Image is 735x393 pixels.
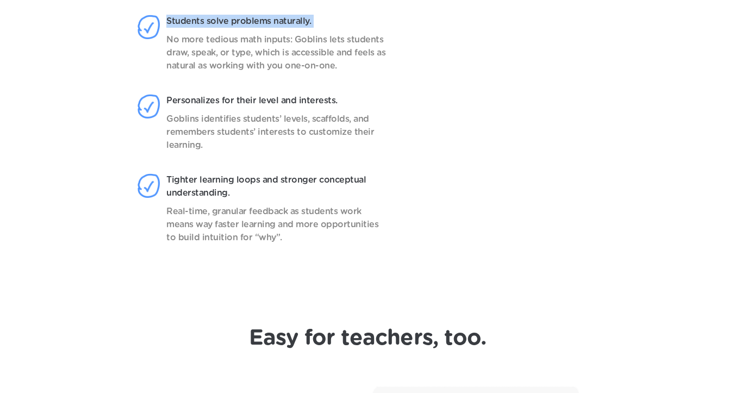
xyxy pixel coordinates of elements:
[166,15,388,28] p: Students solve problems naturally.
[166,94,388,107] p: Personalizes for their level and interests.
[249,325,487,351] h1: Easy for teachers, too.
[166,113,388,152] p: Goblins identifies students’ levels, scaffolds, and remembers students’ interests to customize th...
[166,173,388,199] p: Tighter learning loops and stronger conceptual understanding.
[166,33,388,72] p: No more tedious math inputs: Goblins lets students draw, speak, or type, which is accessible and ...
[166,205,388,244] p: Real-time, granular feedback as students work means way faster learning and more opportunities to...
